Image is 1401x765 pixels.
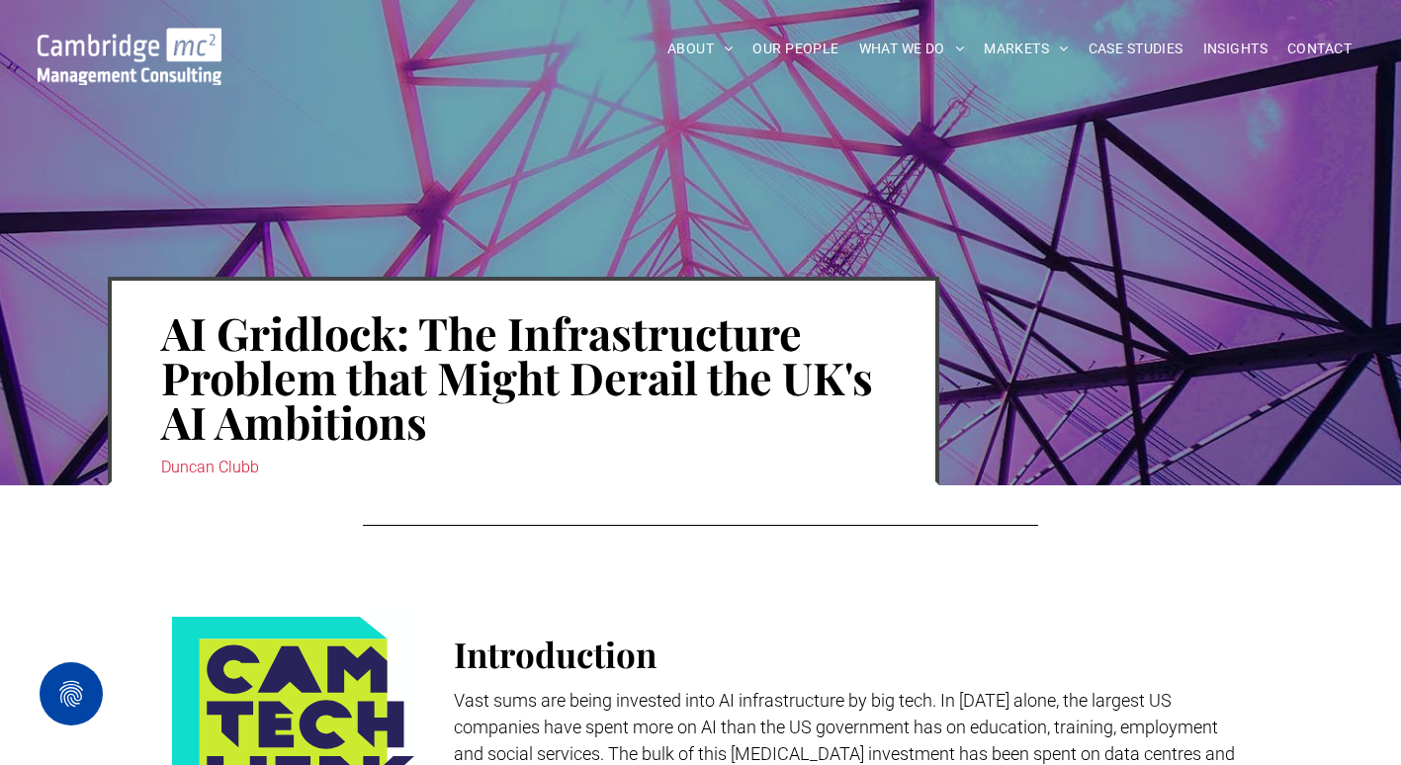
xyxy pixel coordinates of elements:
a: CASE STUDIES [1079,34,1193,64]
img: Go to Homepage [38,28,221,85]
a: INSIGHTS [1193,34,1277,64]
a: ABOUT [657,34,744,64]
a: OUR PEOPLE [743,34,848,64]
span: Introduction [454,631,657,677]
h1: AI Gridlock: The Infrastructure Problem that Might Derail the UK's AI Ambitions [161,308,886,446]
div: Duncan Clubb [161,454,886,481]
a: CONTACT [1277,34,1361,64]
a: MARKETS [974,34,1078,64]
a: WHAT WE DO [849,34,975,64]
